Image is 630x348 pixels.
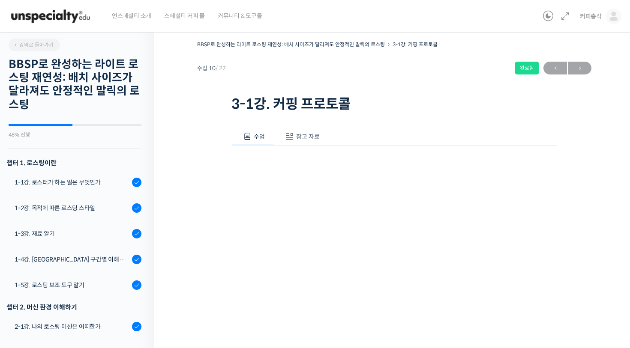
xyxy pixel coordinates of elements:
[393,41,438,48] a: 3-1강. 커핑 프로토콜
[254,133,265,140] span: 수업
[15,178,129,187] div: 1-1강. 로스터가 하는 일은 무엇인가
[580,12,602,20] span: 커피총각
[15,229,129,238] div: 1-3강. 재료 알기
[9,58,141,111] h2: BBSP로 완성하는 라이트 로스팅 재연성: 배치 사이즈가 달라져도 안정적인 말릭의 로스팅
[216,65,226,72] span: / 27
[568,62,591,74] span: →
[296,133,320,140] span: 참고 자료
[15,203,129,213] div: 1-2강. 목적에 따른 로스팅 스타일
[543,62,567,74] span: ←
[568,62,591,74] a: 다음→
[15,280,129,290] div: 1-5강. 로스팅 보조 도구 알기
[15,255,129,264] div: 1-4강. [GEOGRAPHIC_DATA] 구간별 이해와 용어
[543,62,567,74] a: ←이전
[197,41,385,48] a: BBSP로 완성하는 라이트 로스팅 재연성: 배치 사이즈가 달라져도 안정적인 말릭의 로스팅
[197,65,226,71] span: 수업 10
[9,132,141,137] div: 48% 진행
[6,157,141,169] h3: 챕터 1. 로스팅이란
[515,62,539,74] div: 완료함
[13,42,54,48] span: 강의로 돌아가기
[6,301,141,313] div: 챕터 2. 머신 환경 이해하기
[15,322,129,331] div: 2-1강. 나의 로스팅 머신은 어떠한가
[231,96,557,112] h1: 3-1강. 커핑 프로토콜
[9,39,60,51] a: 강의로 돌아가기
